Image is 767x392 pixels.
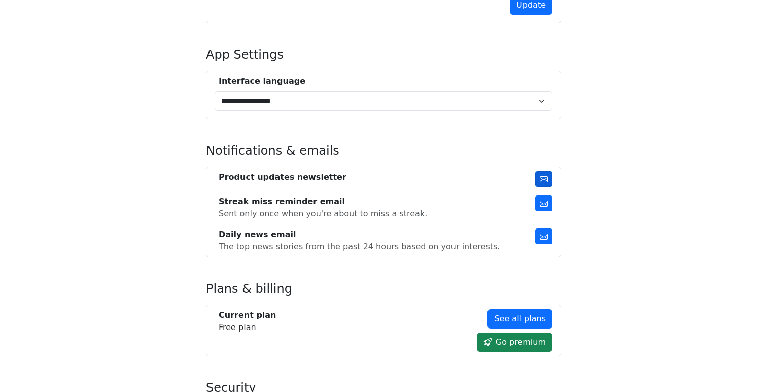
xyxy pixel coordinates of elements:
[219,241,500,253] div: The top news stories from the past 24 hours based on your interests.
[215,91,552,111] select: Select Interface Language
[219,171,346,183] div: Product updates newsletter
[219,309,276,321] div: Current plan
[206,144,561,158] h4: Notifications & emails
[219,195,427,208] div: Streak miss reminder email
[206,282,561,297] h4: Plans & billing
[219,228,500,241] div: Daily news email
[477,333,552,352] a: Go premium
[206,48,561,62] h4: App Settings
[487,309,552,329] a: See all plans
[219,309,276,334] div: Free plan
[219,75,552,87] div: Interface language
[219,208,427,220] div: Sent only once when you're about to miss a streak.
